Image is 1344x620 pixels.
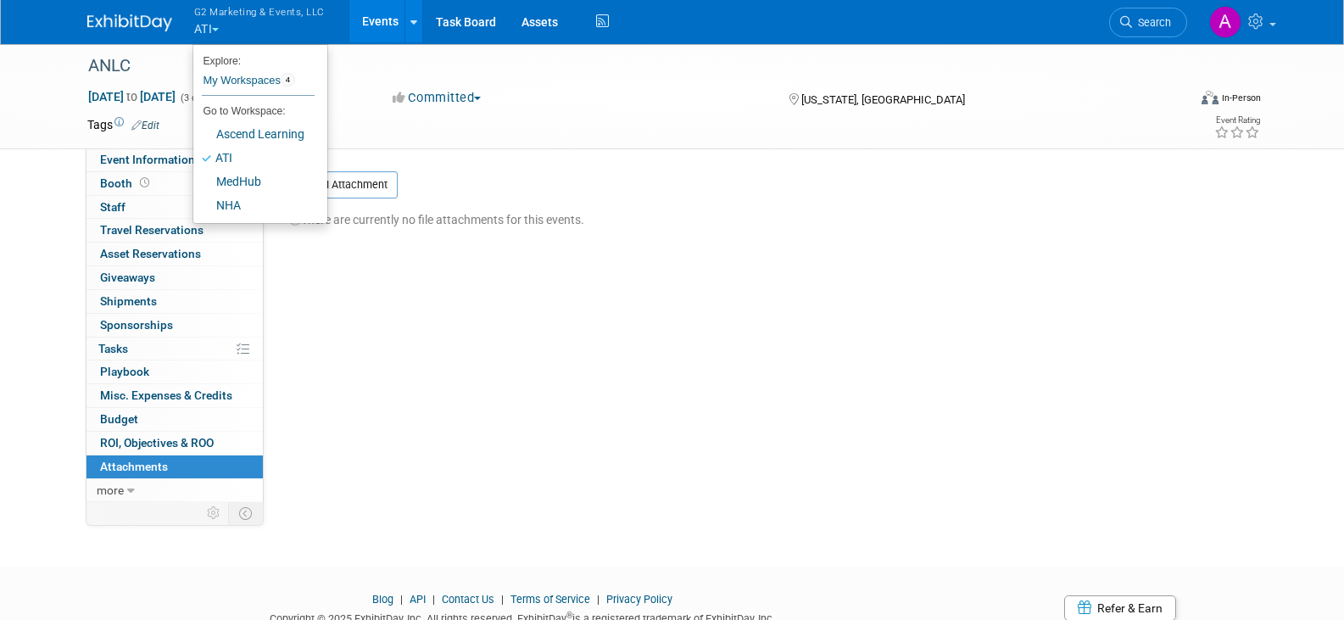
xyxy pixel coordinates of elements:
[193,122,315,146] a: Ascend Learning
[86,479,263,502] a: more
[193,146,315,170] a: ATI
[100,153,195,166] span: Event Information
[497,593,508,606] span: |
[131,120,159,131] a: Edit
[100,294,157,308] span: Shipments
[86,196,263,219] a: Staff
[100,460,168,473] span: Attachments
[82,51,1162,81] div: ANLC
[428,593,439,606] span: |
[98,342,128,355] span: Tasks
[124,90,140,103] span: to
[137,176,153,189] span: Booth not reserved yet
[396,593,407,606] span: |
[1209,6,1241,38] img: Anna Lerner
[606,593,672,606] a: Privacy Policy
[1109,8,1187,37] a: Search
[86,384,263,407] a: Misc. Expenses & Credits
[100,271,155,284] span: Giveaways
[87,14,172,31] img: ExhibitDay
[87,89,176,104] span: [DATE] [DATE]
[1221,92,1261,104] div: In-Person
[289,198,1245,228] div: There are currently no file attachments for this events.
[410,593,426,606] a: API
[442,593,494,606] a: Contact Us
[100,436,214,450] span: ROI, Objectives & ROO
[86,266,263,289] a: Giveaways
[100,223,204,237] span: Travel Reservations
[100,318,173,332] span: Sponsorships
[86,360,263,383] a: Playbook
[100,247,201,260] span: Asset Reservations
[179,92,215,103] span: (3 days)
[193,100,315,122] li: Go to Workspace:
[86,408,263,431] a: Budget
[194,3,325,20] span: G2 Marketing & Events, LLC
[100,365,149,378] span: Playbook
[387,89,488,107] button: Committed
[86,243,263,265] a: Asset Reservations
[510,593,590,606] a: Terms of Service
[86,338,263,360] a: Tasks
[86,219,263,242] a: Travel Reservations
[1202,91,1219,104] img: Format-Inperson.png
[86,455,263,478] a: Attachments
[228,502,263,524] td: Toggle Event Tabs
[100,412,138,426] span: Budget
[566,611,572,620] sup: ®
[801,93,965,106] span: [US_STATE], [GEOGRAPHIC_DATA]
[97,483,124,497] span: more
[86,172,263,195] a: Booth
[193,170,315,193] a: MedHub
[87,116,159,133] td: Tags
[202,66,315,95] a: My Workspaces4
[193,51,315,66] li: Explore:
[1214,116,1260,125] div: Event Rating
[100,200,125,214] span: Staff
[100,388,232,402] span: Misc. Expenses & Credits
[372,593,393,606] a: Blog
[289,171,398,198] button: Add Attachment
[1087,88,1262,114] div: Event Format
[281,73,295,87] span: 4
[86,290,263,313] a: Shipments
[593,593,604,606] span: |
[86,432,263,455] a: ROI, Objectives & ROO
[1132,16,1171,29] span: Search
[193,193,315,217] a: NHA
[86,314,263,337] a: Sponsorships
[199,502,229,524] td: Personalize Event Tab Strip
[86,148,263,171] a: Event Information
[100,176,153,190] span: Booth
